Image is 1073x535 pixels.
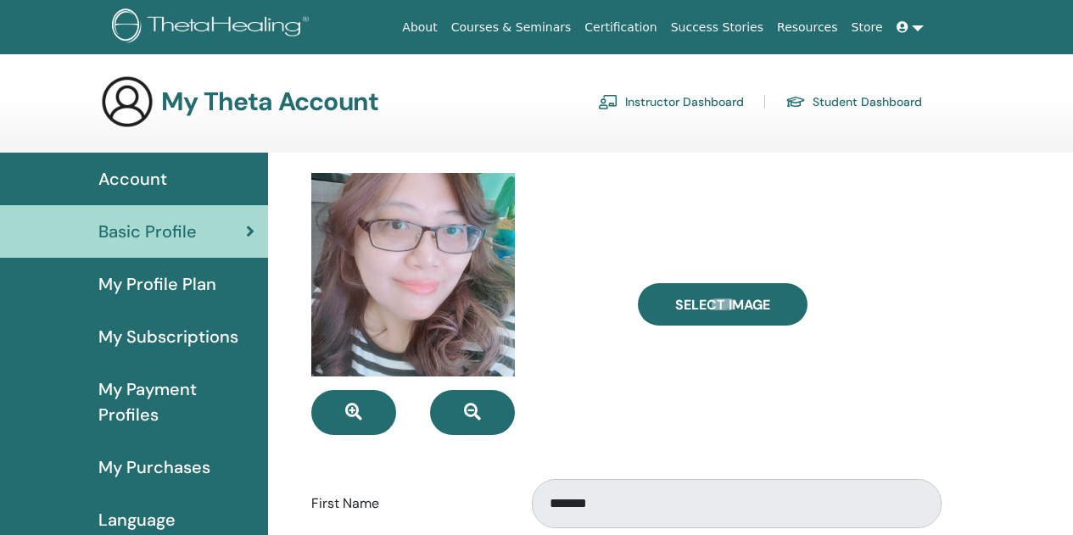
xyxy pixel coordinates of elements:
[578,12,663,43] a: Certification
[395,12,444,43] a: About
[100,75,154,129] img: generic-user-icon.jpg
[98,166,167,192] span: Account
[785,88,922,115] a: Student Dashboard
[712,298,734,310] input: Select Image
[785,95,806,109] img: graduation-cap.svg
[161,86,378,117] h3: My Theta Account
[98,376,254,427] span: My Payment Profiles
[98,271,216,297] span: My Profile Plan
[112,8,315,47] img: logo.png
[598,94,618,109] img: chalkboard-teacher.svg
[98,507,176,532] span: Language
[98,219,197,244] span: Basic Profile
[311,173,515,376] img: default.jpg
[598,88,744,115] a: Instructor Dashboard
[98,454,210,480] span: My Purchases
[664,12,770,43] a: Success Stories
[770,12,845,43] a: Resources
[98,324,238,349] span: My Subscriptions
[444,12,578,43] a: Courses & Seminars
[845,12,890,43] a: Store
[299,488,516,520] label: First Name
[675,296,770,314] span: Select Image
